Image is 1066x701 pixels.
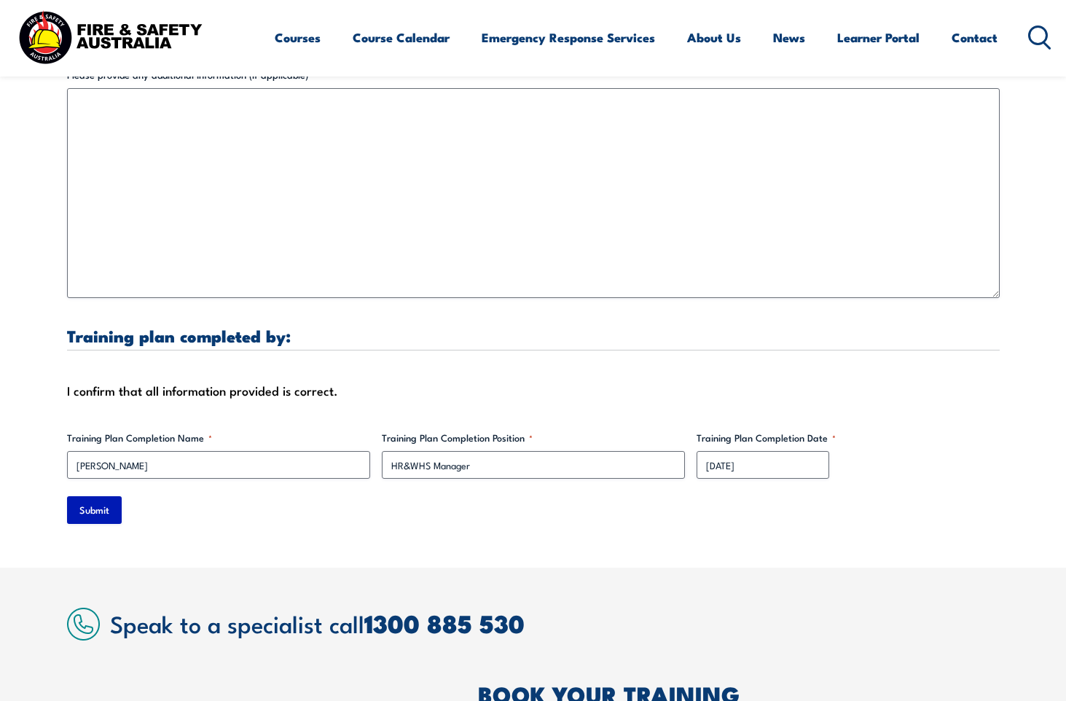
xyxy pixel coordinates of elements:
[773,18,805,57] a: News
[67,327,1000,344] h3: Training plan completed by:
[687,18,741,57] a: About Us
[364,603,525,642] a: 1300 885 530
[952,18,998,57] a: Contact
[67,431,370,445] label: Training Plan Completion Name
[353,18,450,57] a: Course Calendar
[482,18,655,57] a: Emergency Response Services
[837,18,920,57] a: Learner Portal
[110,610,1000,636] h2: Speak to a specialist call
[697,431,1000,445] label: Training Plan Completion Date
[382,431,685,445] label: Training Plan Completion Position
[67,380,1000,402] div: I confirm that all information provided is correct.
[275,18,321,57] a: Courses
[697,451,829,479] input: dd/mm/yyyy
[67,496,122,524] input: Submit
